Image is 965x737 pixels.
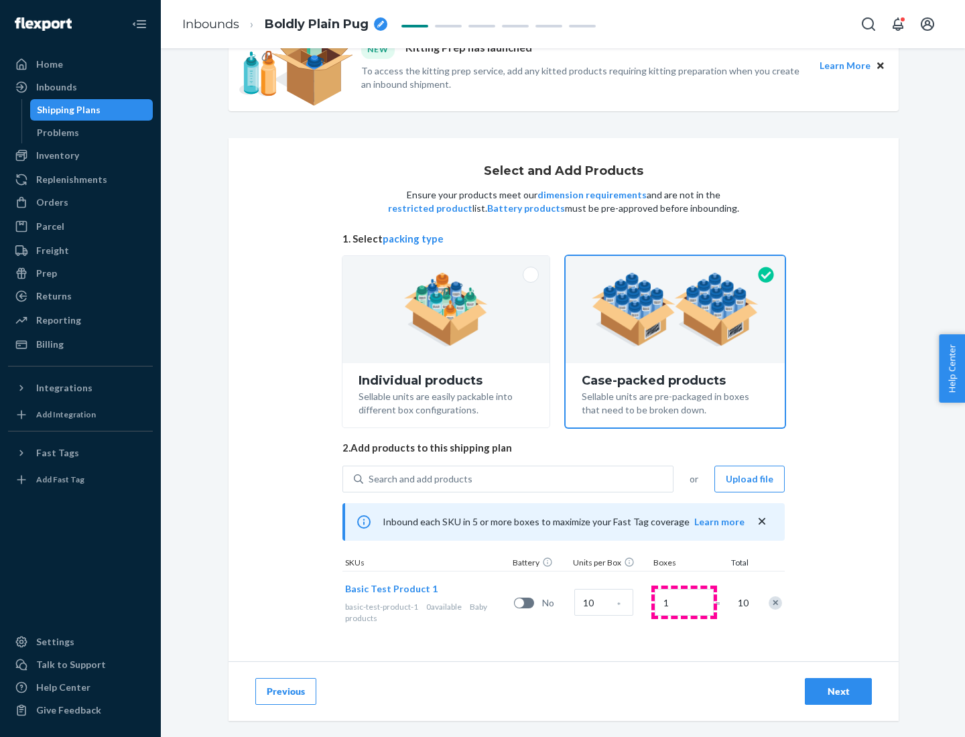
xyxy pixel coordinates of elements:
button: Learn More [820,58,871,73]
h1: Select and Add Products [484,165,643,178]
button: Learn more [694,515,745,529]
div: Baby products [345,601,509,624]
p: Kitting Prep has launched [405,40,532,58]
div: Shipping Plans [37,103,101,117]
div: Prep [36,267,57,280]
div: Freight [36,244,69,257]
div: Settings [36,635,74,649]
div: Battery [510,557,570,571]
div: Next [816,685,860,698]
span: basic-test-product-1 [345,602,418,612]
button: restricted product [388,202,472,215]
div: Orders [36,196,68,209]
div: Reporting [36,314,81,327]
button: Open notifications [885,11,911,38]
button: Give Feedback [8,699,153,721]
button: packing type [383,232,444,246]
span: Boldly Plain Pug [265,16,369,33]
button: Upload file [714,466,785,492]
span: or [690,472,698,486]
input: Case Quantity [574,589,633,616]
button: Open account menu [914,11,941,38]
button: Open Search Box [855,11,882,38]
div: Replenishments [36,173,107,186]
div: Units per Box [570,557,651,571]
a: Add Fast Tag [8,469,153,490]
a: Billing [8,334,153,355]
div: Search and add products [369,472,472,486]
a: Help Center [8,677,153,698]
a: Home [8,54,153,75]
button: Help Center [939,334,965,403]
div: Add Integration [36,409,96,420]
span: No [542,596,569,610]
div: Inbound each SKU in 5 or more boxes to maximize your Fast Tag coverage [342,503,785,541]
div: SKUs [342,557,510,571]
a: Freight [8,240,153,261]
div: Sellable units are easily packable into different box configurations. [359,387,533,417]
div: Talk to Support [36,658,106,671]
a: Add Integration [8,404,153,425]
div: Boxes [651,557,718,571]
div: Individual products [359,374,533,387]
a: Inbounds [182,17,239,31]
span: 1. Select [342,232,785,246]
button: Battery products [487,202,565,215]
a: Returns [8,285,153,307]
div: Parcel [36,220,64,233]
button: Previous [255,678,316,705]
button: Fast Tags [8,442,153,464]
ol: breadcrumbs [172,5,398,44]
div: Inventory [36,149,79,162]
div: Returns [36,289,72,303]
div: Problems [37,126,79,139]
div: Integrations [36,381,92,395]
div: Fast Tags [36,446,79,460]
p: Ensure your products meet our and are not in the list. must be pre-approved before inbounding. [387,188,741,215]
div: Add Fast Tag [36,474,84,485]
div: Billing [36,338,64,351]
a: Prep [8,263,153,284]
img: individual-pack.facf35554cb0f1810c75b2bd6df2d64e.png [404,273,488,346]
input: Number of boxes [655,589,714,616]
div: Total [718,557,751,571]
button: Basic Test Product 1 [345,582,438,596]
a: Shipping Plans [30,99,153,121]
p: To access the kitting prep service, add any kitted products requiring kitting preparation when yo... [361,64,808,91]
a: Parcel [8,216,153,237]
button: close [755,515,769,529]
img: case-pack.59cecea509d18c883b923b81aeac6d0b.png [592,273,759,346]
a: Reporting [8,310,153,331]
span: = [715,596,728,610]
span: 10 [735,596,749,610]
span: 2. Add products to this shipping plan [342,441,785,455]
a: Settings [8,631,153,653]
a: Problems [30,122,153,143]
button: Integrations [8,377,153,399]
div: Help Center [36,681,90,694]
div: Sellable units are pre-packaged in boxes that need to be broken down. [582,387,769,417]
span: 0 available [426,602,462,612]
div: Home [36,58,63,71]
a: Talk to Support [8,654,153,675]
button: dimension requirements [537,188,647,202]
div: NEW [361,40,395,58]
div: Inbounds [36,80,77,94]
a: Replenishments [8,169,153,190]
div: Give Feedback [36,703,101,717]
div: Case-packed products [582,374,769,387]
button: Close [873,58,888,73]
button: Next [805,678,872,705]
img: Flexport logo [15,17,72,31]
div: Remove Item [769,596,782,610]
span: Basic Test Product 1 [345,583,438,594]
a: Orders [8,192,153,213]
a: Inventory [8,145,153,166]
a: Inbounds [8,76,153,98]
button: Close Navigation [126,11,153,38]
